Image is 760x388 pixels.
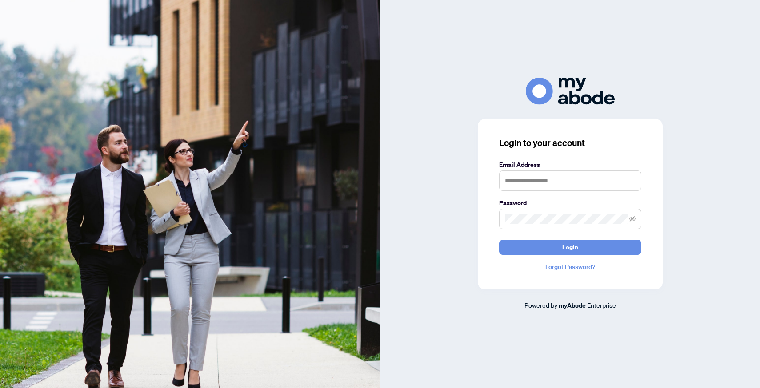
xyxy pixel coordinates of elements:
button: Login [499,240,641,255]
span: Powered by [524,301,557,309]
a: myAbode [559,301,586,310]
img: ma-logo [526,78,615,105]
span: eye-invisible [629,216,636,222]
span: Enterprise [587,301,616,309]
span: Login [562,240,578,254]
label: Email Address [499,160,641,170]
h3: Login to your account [499,137,641,149]
label: Password [499,198,641,208]
a: Forgot Password? [499,262,641,272]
